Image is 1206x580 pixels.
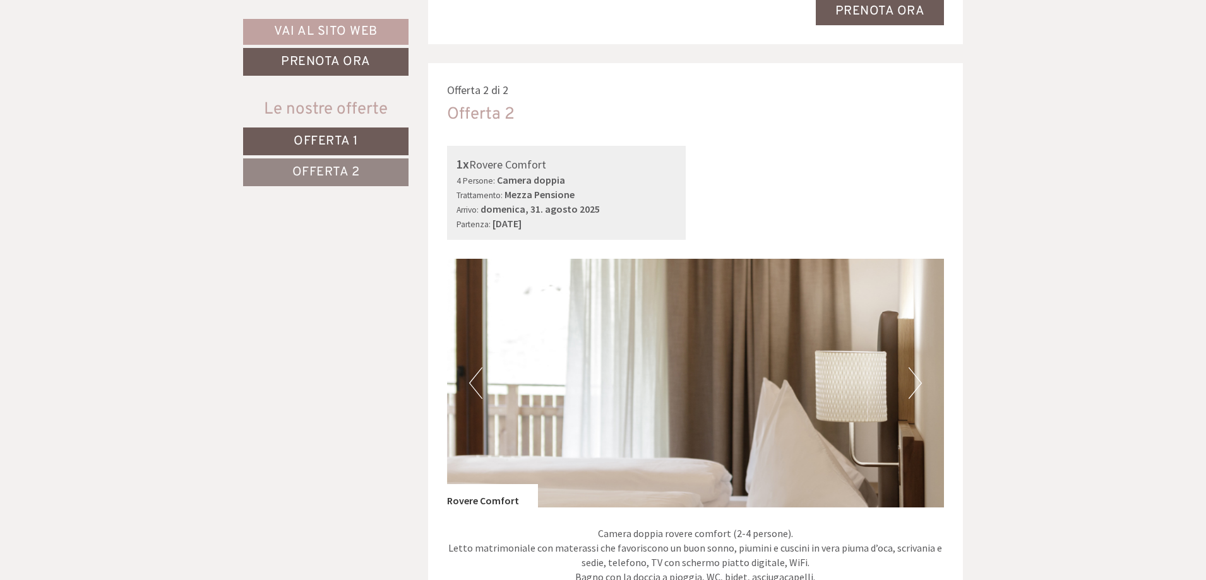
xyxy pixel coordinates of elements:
[457,219,491,230] small: Partenza:
[447,259,945,507] img: image
[457,175,495,186] small: 4 Persone:
[447,103,515,126] div: Offerta 2
[481,203,600,215] b: domenica, 31. agosto 2025
[243,19,409,45] a: Vai al sito web
[457,155,677,174] div: Rovere Comfort
[243,48,409,76] a: Prenota ora
[294,133,358,150] span: Offerta 1
[909,367,922,399] button: Next
[469,367,482,399] button: Previous
[292,164,360,181] span: Offerta 2
[447,484,538,508] div: Rovere Comfort
[457,190,503,201] small: Trattamento:
[504,188,575,201] b: Mezza Pensione
[493,217,522,230] b: [DATE]
[457,156,469,172] b: 1x
[457,204,479,215] small: Arrivo:
[243,98,409,121] div: Le nostre offerte
[447,83,508,97] span: Offerta 2 di 2
[497,174,565,186] b: Camera doppia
